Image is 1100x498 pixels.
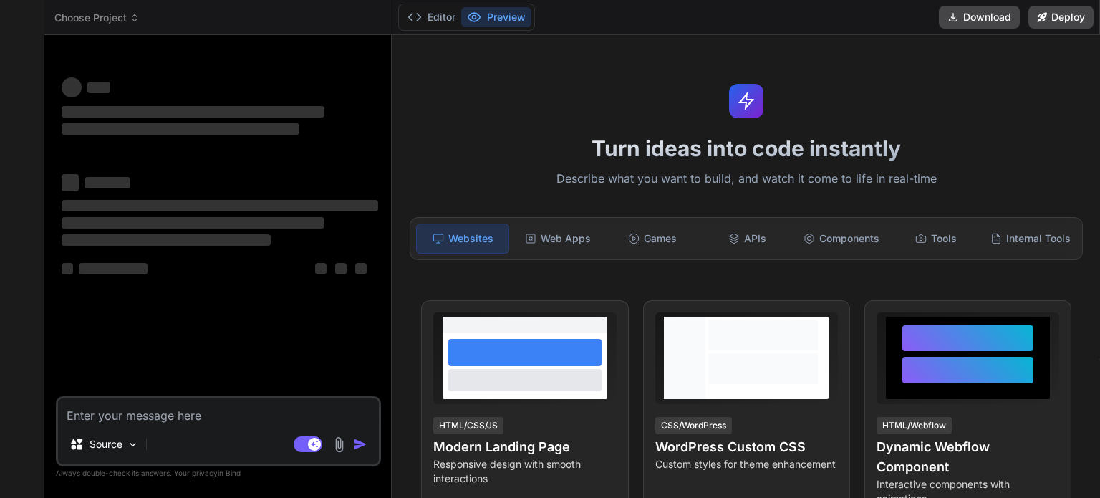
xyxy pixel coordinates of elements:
h1: Turn ideas into code instantly [401,135,1091,161]
span: ‌ [62,217,324,229]
span: ‌ [62,234,271,246]
div: Components [796,224,887,254]
div: Tools [890,224,982,254]
span: ‌ [79,263,148,274]
span: ‌ [87,82,110,93]
span: Choose Project [54,11,140,25]
h4: WordPress Custom CSS [655,437,838,457]
p: Source [90,437,122,451]
div: HTML/CSS/JS [433,417,503,434]
img: Pick Models [127,439,139,451]
p: Custom styles for theme enhancement [655,457,838,471]
button: Editor [402,7,461,27]
div: Internal Tools [985,224,1076,254]
h4: Dynamic Webflow Component [877,437,1059,477]
span: ‌ [335,263,347,274]
img: attachment [331,436,347,453]
div: HTML/Webflow [877,417,952,434]
button: Download [939,6,1020,29]
div: APIs [701,224,793,254]
div: Websites [416,224,509,254]
span: ‌ [62,106,324,118]
span: ‌ [62,77,82,97]
img: icon [353,437,367,451]
div: Games [607,224,698,254]
span: privacy [192,469,218,477]
p: Describe what you want to build, and watch it come to life in real-time [401,170,1091,188]
span: ‌ [62,174,79,191]
span: ‌ [85,177,130,188]
span: ‌ [62,263,73,274]
button: Preview [461,7,531,27]
span: ‌ [62,200,378,211]
p: Always double-check its answers. Your in Bind [56,466,381,480]
button: Deploy [1028,6,1094,29]
span: ‌ [62,123,299,135]
p: Responsive design with smooth interactions [433,457,616,486]
div: CSS/WordPress [655,417,732,434]
span: ‌ [355,263,367,274]
h4: Modern Landing Page [433,437,616,457]
div: Web Apps [512,224,604,254]
span: ‌ [315,263,327,274]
